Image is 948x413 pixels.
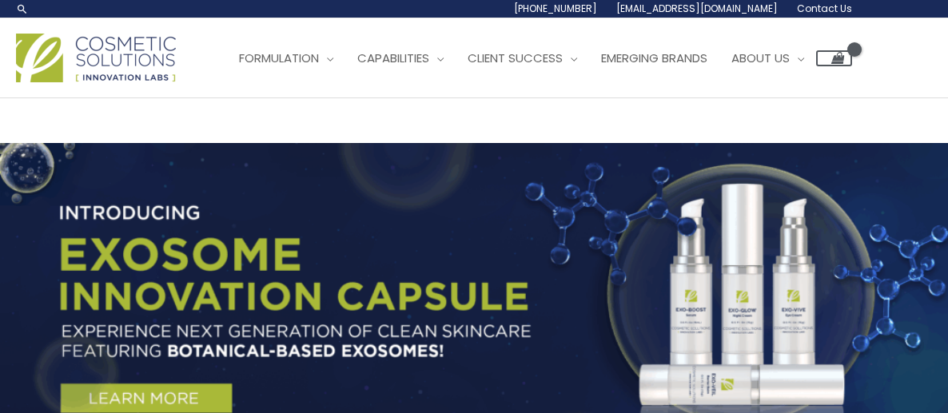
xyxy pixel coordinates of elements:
[468,50,563,66] span: Client Success
[357,50,429,66] span: Capabilities
[345,34,456,82] a: Capabilities
[16,2,29,15] a: Search icon link
[731,50,790,66] span: About Us
[816,50,852,66] a: View Shopping Cart, empty
[456,34,589,82] a: Client Success
[616,2,778,15] span: [EMAIL_ADDRESS][DOMAIN_NAME]
[16,34,176,82] img: Cosmetic Solutions Logo
[589,34,719,82] a: Emerging Brands
[514,2,597,15] span: [PHONE_NUMBER]
[239,50,319,66] span: Formulation
[719,34,816,82] a: About Us
[227,34,345,82] a: Formulation
[797,2,852,15] span: Contact Us
[215,34,852,82] nav: Site Navigation
[601,50,707,66] span: Emerging Brands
